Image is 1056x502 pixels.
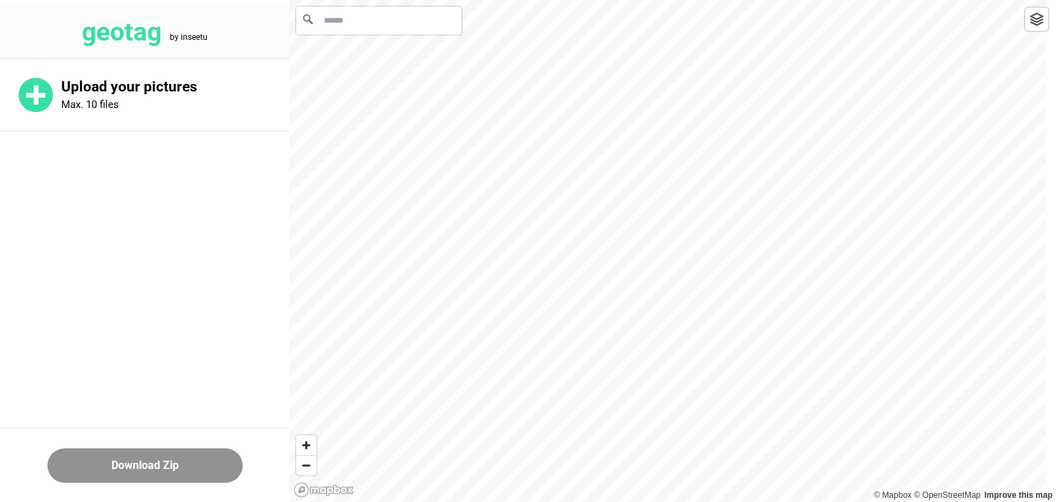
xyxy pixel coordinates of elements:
[874,490,912,500] a: Mapbox
[296,456,316,475] span: Zoom out
[82,17,162,47] tspan: geotag
[296,455,316,475] button: Zoom out
[296,7,461,34] input: Search
[984,490,1053,500] a: Map feedback
[294,482,354,498] a: Mapbox logo
[296,435,316,455] button: Zoom in
[61,98,119,111] p: Max. 10 files
[914,490,980,500] a: OpenStreetMap
[47,448,243,483] button: Download Zip
[61,78,289,96] p: Upload your pictures
[170,32,208,42] tspan: by inseetu
[1030,12,1044,26] img: toggleLayer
